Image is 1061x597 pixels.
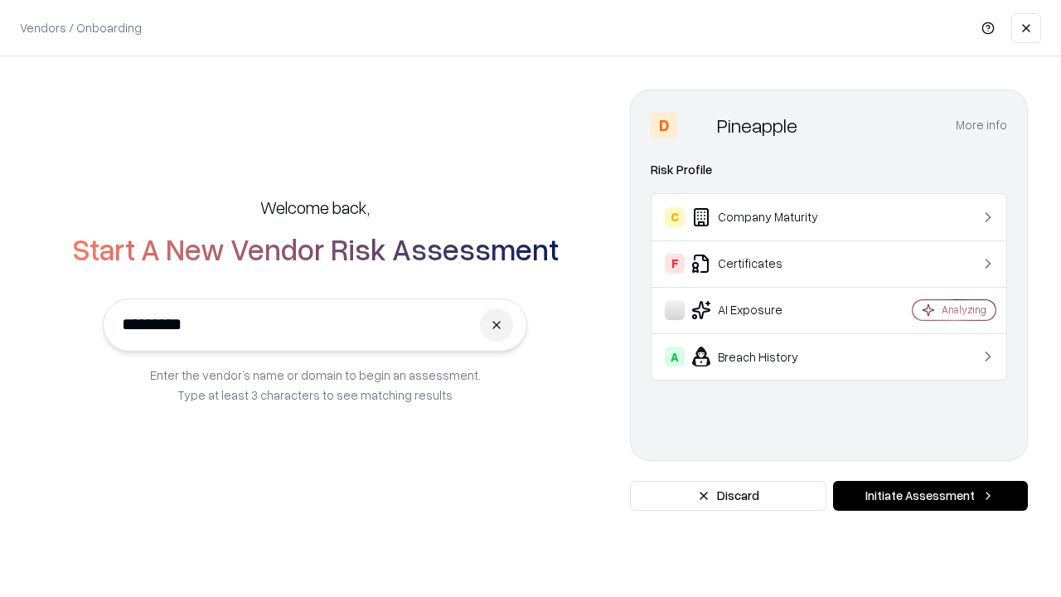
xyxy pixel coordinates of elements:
[260,196,370,219] h5: Welcome back,
[651,160,1007,180] div: Risk Profile
[942,303,986,317] div: Analyzing
[665,254,863,274] div: Certificates
[684,112,710,138] img: Pineapple
[833,481,1028,511] button: Initiate Assessment
[717,112,797,138] div: Pineapple
[72,232,559,265] h2: Start A New Vendor Risk Assessment
[665,347,685,366] div: A
[665,207,685,227] div: C
[150,365,481,405] p: Enter the vendor’s name or domain to begin an assessment. Type at least 3 characters to see match...
[630,481,826,511] button: Discard
[956,110,1007,140] button: More info
[651,112,677,138] div: D
[665,300,863,320] div: AI Exposure
[665,347,863,366] div: Breach History
[665,254,685,274] div: F
[665,207,863,227] div: Company Maturity
[20,19,142,36] p: Vendors / Onboarding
